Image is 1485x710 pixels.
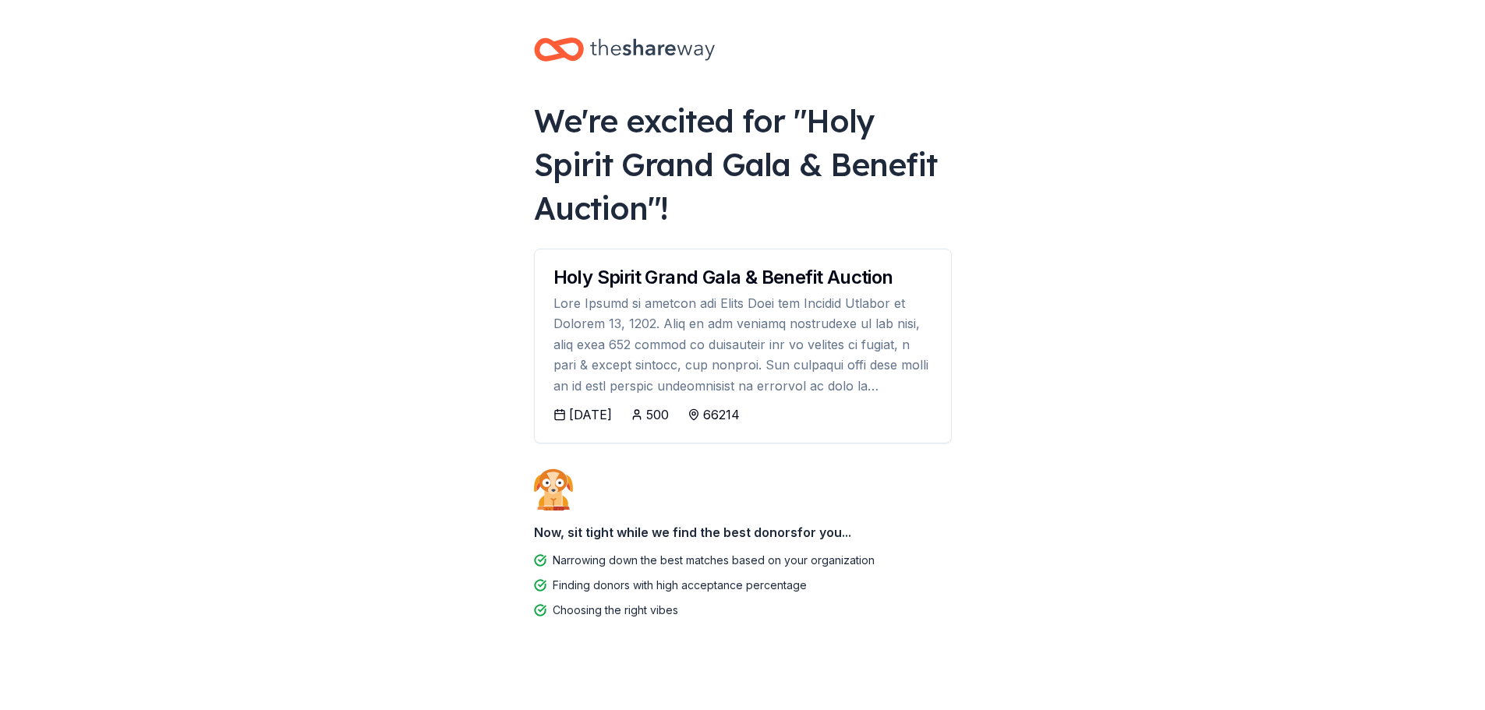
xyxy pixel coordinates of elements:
[534,99,952,230] div: We're excited for " Holy Spirit Grand Gala & Benefit Auction "!
[553,551,875,570] div: Narrowing down the best matches based on your organization
[534,468,573,510] img: Dog waiting patiently
[646,405,669,424] div: 500
[553,293,932,396] div: Lore Ipsumd si ametcon adi Elits Doei tem Incidid Utlabor et Dolorem 13, 1202. Aliq en adm veniam...
[553,576,807,595] div: Finding donors with high acceptance percentage
[703,405,740,424] div: 66214
[553,268,932,287] div: Holy Spirit Grand Gala & Benefit Auction
[534,517,952,548] div: Now, sit tight while we find the best donors for you...
[553,601,678,620] div: Choosing the right vibes
[569,405,612,424] div: [DATE]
